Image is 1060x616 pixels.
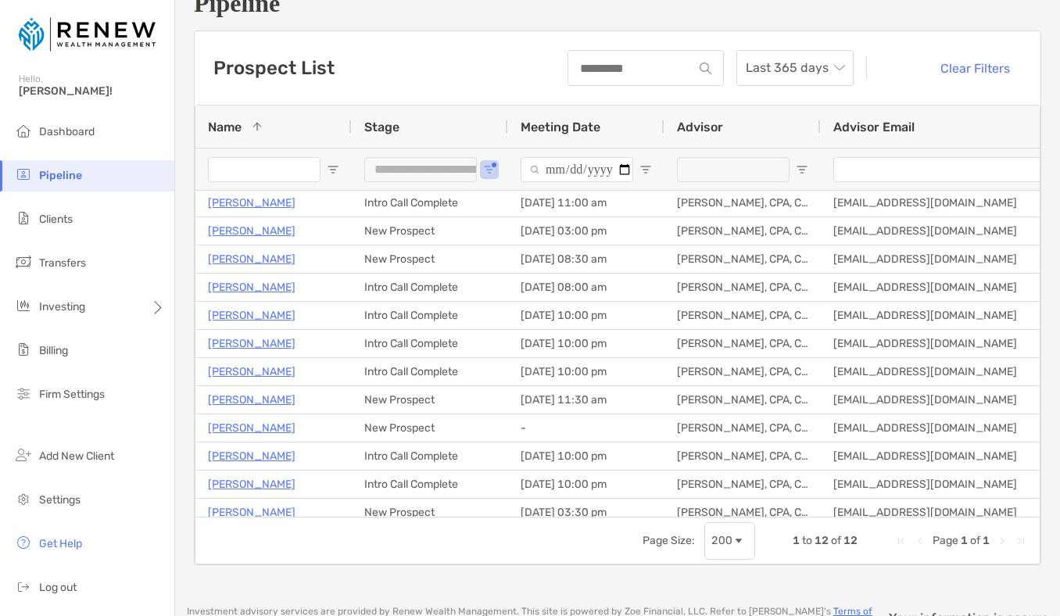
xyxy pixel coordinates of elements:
div: [PERSON_NAME], CPA, CFP® [664,245,821,273]
div: Previous Page [914,535,926,547]
span: Billing [39,344,68,357]
button: Open Filter Menu [327,163,339,176]
img: billing icon [14,340,33,359]
div: [PERSON_NAME], CPA, CFP® [664,442,821,470]
div: New Prospect [352,245,508,273]
span: 12 [815,534,829,547]
span: Clients [39,213,73,226]
span: Settings [39,493,81,507]
div: [DATE] 08:30 am [508,245,664,273]
p: [PERSON_NAME] [208,249,295,269]
span: Get Help [39,537,82,550]
span: Advisor [677,120,723,134]
img: transfers icon [14,252,33,271]
img: dashboard icon [14,121,33,140]
div: Last Page [1015,535,1027,547]
div: [PERSON_NAME], CPA, CFP® [664,330,821,357]
span: Stage [364,120,399,134]
img: Zoe Logo [19,6,156,63]
span: to [802,534,812,547]
div: [PERSON_NAME], CPA, CFP® [664,471,821,498]
span: Investing [39,300,85,313]
div: [PERSON_NAME], CPA, CFP® [664,302,821,329]
a: [PERSON_NAME] [208,221,295,241]
div: [PERSON_NAME], CPA, CFP® [664,499,821,526]
div: [PERSON_NAME], CPA, CFP® [664,386,821,414]
button: Open Filter Menu [639,163,652,176]
span: 12 [843,534,858,547]
div: Intro Call Complete [352,302,508,329]
img: input icon [700,63,711,74]
div: Intro Call Complete [352,330,508,357]
a: [PERSON_NAME] [208,446,295,466]
span: Meeting Date [521,120,600,134]
div: [PERSON_NAME], CPA, CFP® [664,217,821,245]
div: [DATE] 10:00 pm [508,302,664,329]
img: clients icon [14,209,33,227]
div: Page Size [704,522,755,560]
a: [PERSON_NAME] [208,503,295,522]
div: New Prospect [352,386,508,414]
span: Pipeline [39,169,82,182]
span: Advisor Email [833,120,915,134]
div: Intro Call Complete [352,471,508,498]
span: of [970,534,980,547]
div: [DATE] 10:00 pm [508,358,664,385]
button: Open Filter Menu [796,163,808,176]
img: pipeline icon [14,165,33,184]
button: Clear Filters [916,51,1022,85]
div: Page Size: [643,534,695,547]
div: [DATE] 11:00 am [508,189,664,217]
div: Intro Call Complete [352,274,508,301]
a: [PERSON_NAME] [208,362,295,381]
span: Log out [39,581,77,594]
span: Transfers [39,256,86,270]
div: [DATE] 03:30 pm [508,499,664,526]
div: [DATE] 03:00 pm [508,217,664,245]
button: Open Filter Menu [483,163,496,176]
div: First Page [895,535,908,547]
div: New Prospect [352,414,508,442]
img: investing icon [14,296,33,315]
div: New Prospect [352,217,508,245]
span: Firm Settings [39,388,105,401]
div: [DATE] 08:00 am [508,274,664,301]
span: Name [208,120,242,134]
a: [PERSON_NAME] [208,390,295,410]
p: [PERSON_NAME] [208,334,295,353]
a: [PERSON_NAME] [208,193,295,213]
span: Dashboard [39,125,95,138]
a: [PERSON_NAME] [208,418,295,438]
div: [PERSON_NAME], CPA, CFP® [664,414,821,442]
input: Name Filter Input [208,157,321,182]
a: [PERSON_NAME] [208,278,295,297]
div: New Prospect [352,499,508,526]
img: add_new_client icon [14,446,33,464]
span: 1 [961,534,968,547]
img: get-help icon [14,533,33,552]
span: Add New Client [39,449,114,463]
img: settings icon [14,489,33,508]
div: [DATE] 10:00 pm [508,442,664,470]
a: [PERSON_NAME] [208,475,295,494]
div: [DATE] 10:00 pm [508,471,664,498]
div: Next Page [996,535,1008,547]
a: [PERSON_NAME] [208,306,295,325]
span: Last 365 days [746,51,844,85]
div: 200 [711,534,732,547]
div: [DATE] 10:00 pm [508,330,664,357]
div: [PERSON_NAME], CPA, CFP® [664,274,821,301]
span: Page [933,534,958,547]
div: Intro Call Complete [352,442,508,470]
div: - [508,414,664,442]
div: [PERSON_NAME], CPA, CFP® [664,358,821,385]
